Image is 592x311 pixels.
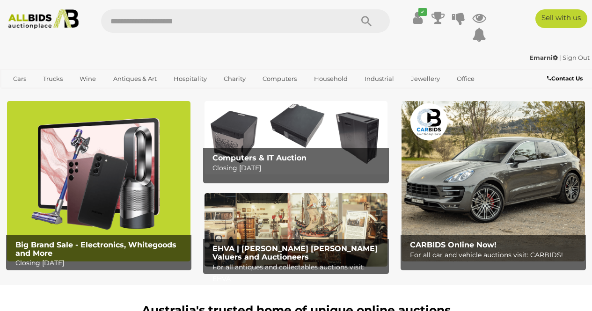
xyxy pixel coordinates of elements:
[7,101,190,261] img: Big Brand Sale - Electronics, Whitegoods and More
[529,54,559,61] a: Emarni
[4,9,82,29] img: Allbids.com.au
[410,249,581,261] p: For all car and vehicle auctions visit: CARBIDS!
[343,9,390,33] button: Search
[37,71,69,87] a: Trucks
[15,257,187,269] p: Closing [DATE]
[405,71,446,87] a: Jewellery
[7,101,190,261] a: Big Brand Sale - Electronics, Whitegoods and More Big Brand Sale - Electronics, Whitegoods and Mo...
[418,8,427,16] i: ✔
[212,162,384,174] p: Closing [DATE]
[15,240,176,258] b: Big Brand Sale - Electronics, Whitegoods and More
[205,193,388,267] a: EHVA | Evans Hastings Valuers and Auctioneers EHVA | [PERSON_NAME] [PERSON_NAME] Valuers and Auct...
[212,244,378,261] b: EHVA | [PERSON_NAME] [PERSON_NAME] Valuers and Auctioneers
[218,71,252,87] a: Charity
[205,193,388,267] img: EHVA | Evans Hastings Valuers and Auctioneers
[451,71,481,87] a: Office
[205,101,388,174] a: Computers & IT Auction Computers & IT Auction Closing [DATE]
[559,54,561,61] span: |
[107,71,163,87] a: Antiques & Art
[547,75,583,82] b: Contact Us
[410,9,424,26] a: ✔
[256,71,303,87] a: Computers
[7,71,32,87] a: Cars
[212,261,384,285] p: For all antiques and collectables auctions visit: EHVA
[529,54,558,61] strong: Emarni
[358,71,400,87] a: Industrial
[410,240,497,249] b: CARBIDS Online Now!
[547,73,585,84] a: Contact Us
[535,9,587,28] a: Sell with us
[43,87,122,102] a: [GEOGRAPHIC_DATA]
[73,71,102,87] a: Wine
[7,87,38,102] a: Sports
[212,153,307,162] b: Computers & IT Auction
[402,101,585,261] a: CARBIDS Online Now! CARBIDS Online Now! For all car and vehicle auctions visit: CARBIDS!
[168,71,213,87] a: Hospitality
[205,101,388,174] img: Computers & IT Auction
[402,101,585,261] img: CARBIDS Online Now!
[563,54,590,61] a: Sign Out
[308,71,354,87] a: Household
